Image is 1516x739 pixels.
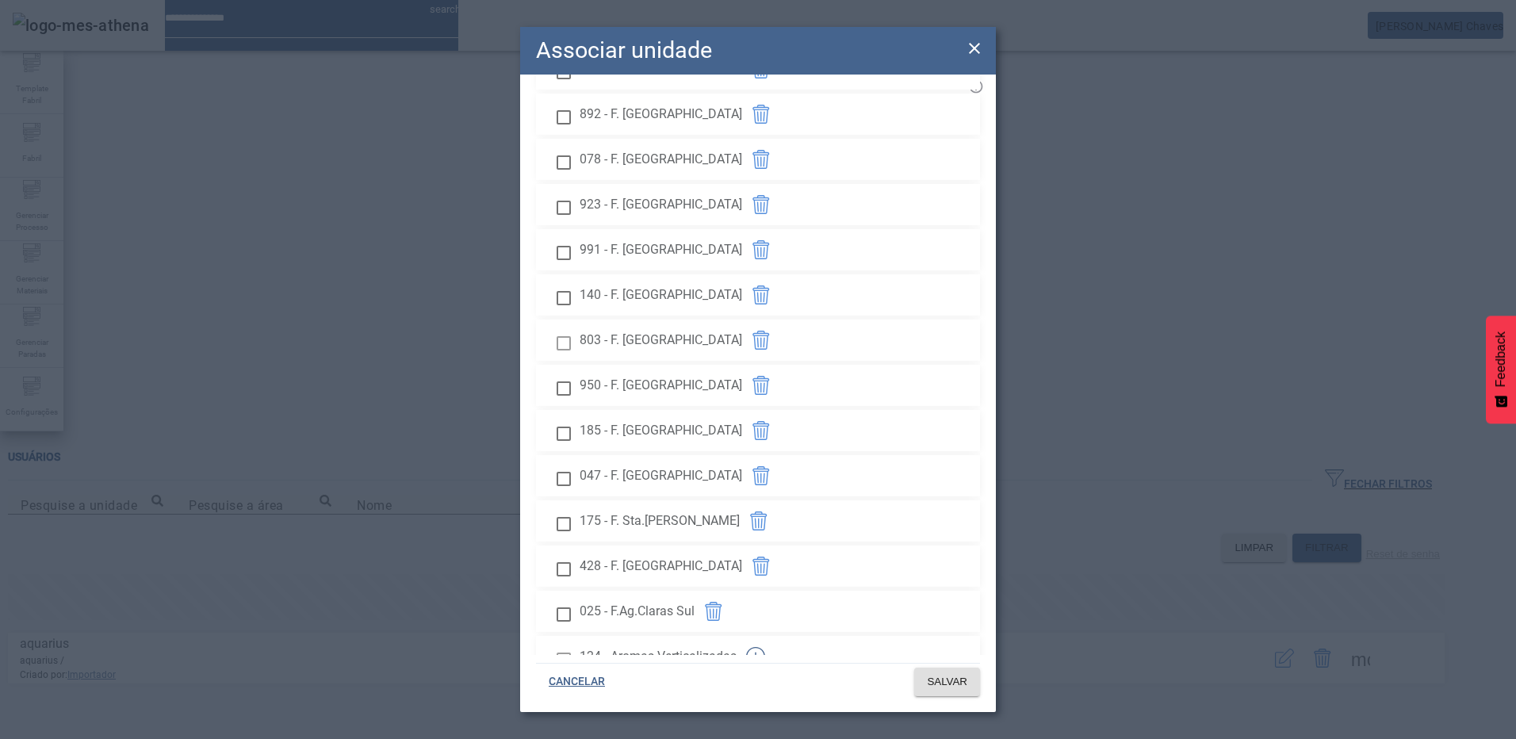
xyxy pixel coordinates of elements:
span: 025 - F.Ag.Claras Sul [580,602,695,621]
span: 185 - F. [GEOGRAPHIC_DATA] [580,421,742,440]
span: 428 - F. [GEOGRAPHIC_DATA] [580,557,742,576]
button: SALVAR [914,668,980,696]
span: 803 - F. [GEOGRAPHIC_DATA] [580,331,742,350]
span: 175 - F. Sta.[PERSON_NAME] [580,511,740,530]
button: Feedback - Mostrar pesquisa [1486,316,1516,423]
button: CANCELAR [536,668,618,696]
span: 140 - F. [GEOGRAPHIC_DATA] [580,285,742,304]
span: 991 - F. [GEOGRAPHIC_DATA] [580,240,742,259]
span: SALVAR [927,674,967,690]
span: 923 - F. [GEOGRAPHIC_DATA] [580,195,742,214]
h2: Associar unidade [536,33,712,67]
span: 078 - F. [GEOGRAPHIC_DATA] [580,150,742,169]
span: 047 - F. [GEOGRAPHIC_DATA] [580,466,742,485]
span: 950 - F. [GEOGRAPHIC_DATA] [580,376,742,395]
span: 124 - Aromas Verticalizadas [580,647,737,666]
span: Feedback [1494,331,1508,387]
span: 892 - F. [GEOGRAPHIC_DATA] [580,105,742,124]
span: CANCELAR [549,674,605,690]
